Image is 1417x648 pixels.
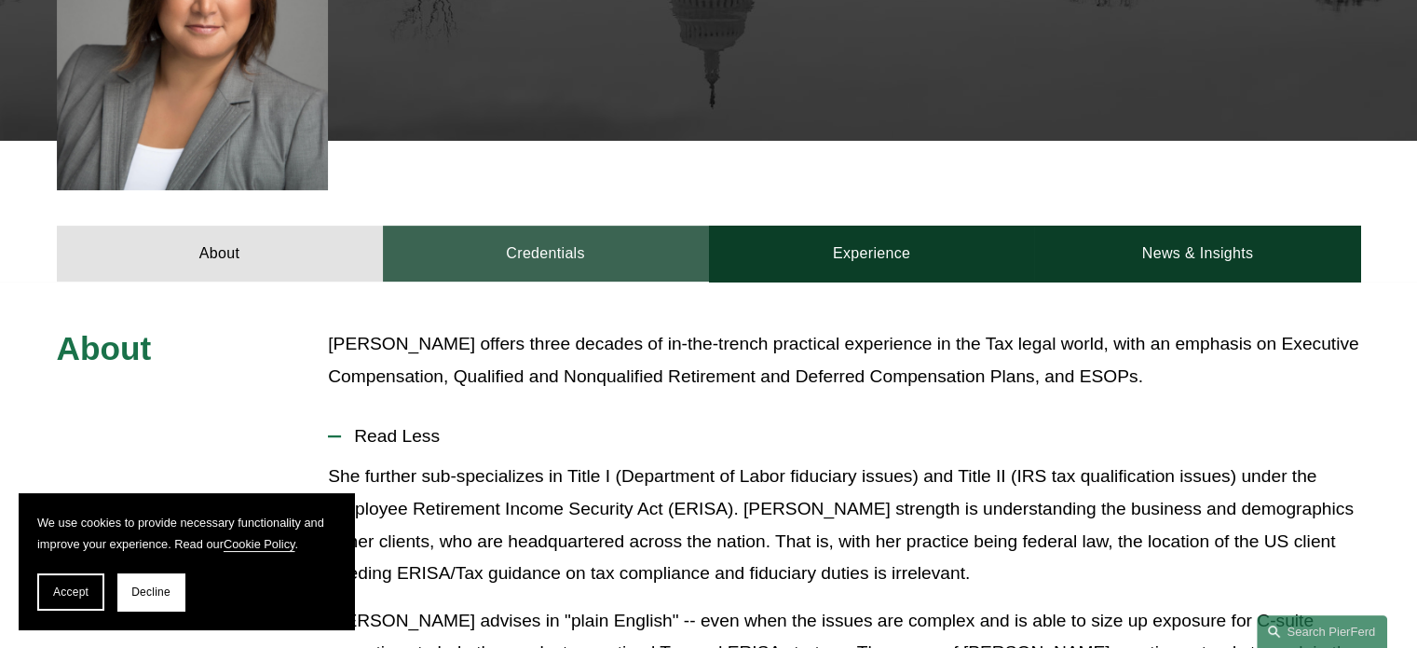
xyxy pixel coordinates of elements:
[19,493,354,629] section: Cookie banner
[37,573,104,611] button: Accept
[383,226,709,282] a: Credentials
[341,426,1360,447] span: Read Less
[328,461,1360,589] p: She further sub-specializes in Title I (Department of Labor fiduciary issues) and Title II (IRS t...
[709,226,1035,282] a: Experience
[328,412,1360,461] button: Read Less
[37,512,335,555] p: We use cookies to provide necessary functionality and improve your experience. Read our .
[117,573,184,611] button: Decline
[57,330,152,366] span: About
[224,537,295,551] a: Cookie Policy
[1257,615,1387,648] a: Search this site
[328,328,1360,393] p: [PERSON_NAME] offers three decades of in-the-trench practical experience in the Tax legal world, ...
[131,586,170,599] span: Decline
[57,226,383,282] a: About
[1034,226,1360,282] a: News & Insights
[53,586,89,599] span: Accept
